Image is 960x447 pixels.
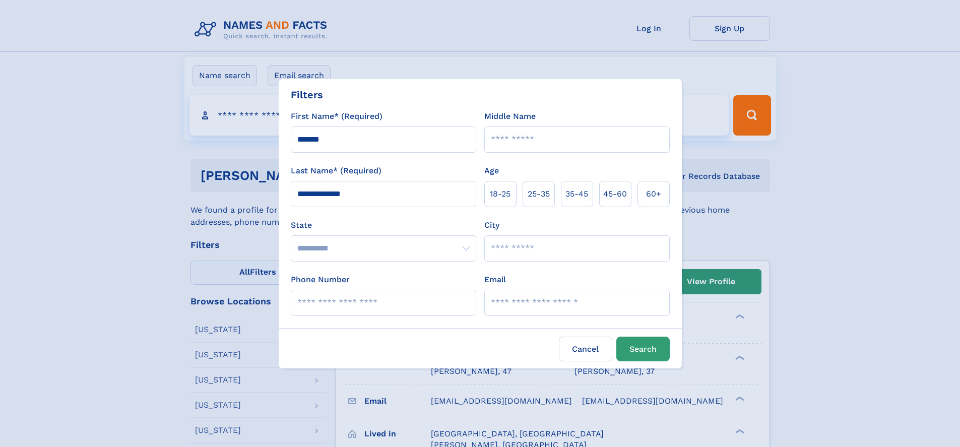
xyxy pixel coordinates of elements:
label: Email [484,274,506,286]
label: State [291,219,476,231]
label: First Name* (Required) [291,110,382,122]
label: Age [484,165,499,177]
span: 25‑35 [528,188,550,200]
span: 18‑25 [490,188,510,200]
label: Last Name* (Required) [291,165,381,177]
span: 35‑45 [565,188,588,200]
label: Cancel [559,337,612,361]
label: City [484,219,499,231]
span: 45‑60 [603,188,627,200]
div: Filters [291,87,323,102]
label: Middle Name [484,110,536,122]
button: Search [616,337,670,361]
label: Phone Number [291,274,350,286]
span: 60+ [646,188,661,200]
